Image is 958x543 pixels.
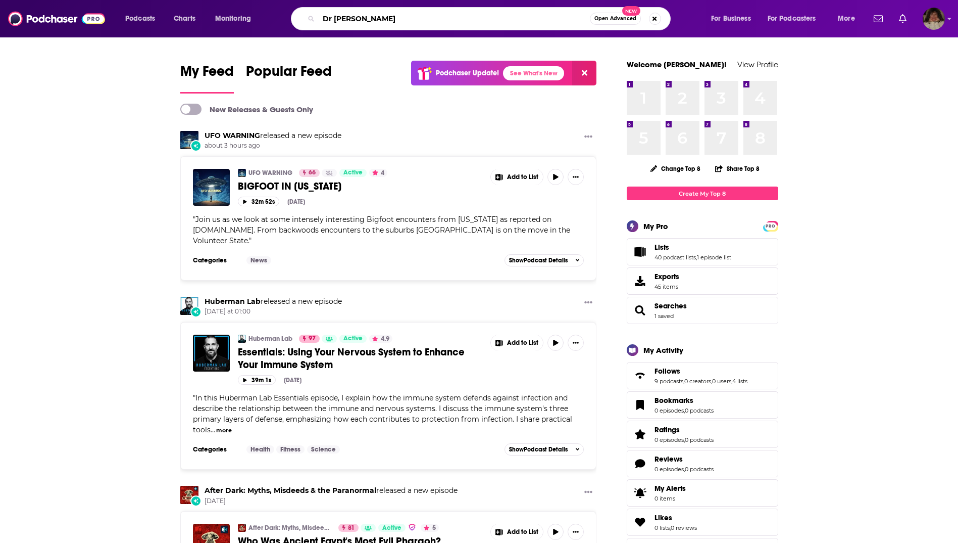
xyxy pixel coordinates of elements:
a: Follows [654,367,747,376]
a: 0 episodes [654,466,684,473]
p: Podchaser Update! [436,69,499,77]
a: 1 episode list [697,254,731,261]
a: Popular Feed [246,63,332,94]
a: See What's New [503,66,564,80]
span: Lists [654,243,669,252]
img: Huberman Lab [238,335,246,343]
img: After Dark: Myths, Misdeeds & the Paranormal [238,524,246,532]
span: Show Podcast Details [509,257,568,264]
a: BIGFOOT IN [US_STATE] [238,180,483,193]
div: New Episode [190,306,201,318]
span: Lists [627,238,778,265]
img: BIGFOOT IN TENNESSEE [193,169,230,206]
h3: Categories [193,256,238,264]
button: Share Top 8 [715,159,760,178]
span: Logged in as angelport [923,8,945,30]
button: open menu [704,11,764,27]
span: Join us as we look at some intensely interesting Bigfoot encounters from [US_STATE] as reported o... [193,215,570,245]
a: PRO [765,222,777,230]
div: My Activity [643,345,683,355]
a: News [246,256,271,264]
a: Welcome [PERSON_NAME]! [627,60,727,69]
button: ShowPodcast Details [505,254,584,266]
a: 81 [338,524,359,532]
a: Huberman Lab [205,297,261,306]
img: After Dark: Myths, Misdeeds & the Paranormal [180,486,198,504]
div: New Episode [190,140,201,151]
h3: released a new episode [205,131,341,141]
button: Show More Button [580,486,596,499]
button: Show More Button [580,297,596,309]
span: Popular Feed [246,63,332,86]
img: User Profile [923,8,945,30]
a: UFO WARNING [248,169,292,177]
a: 0 creators [684,378,711,385]
button: open menu [208,11,264,27]
button: Show More Button [568,335,584,351]
span: Bookmarks [627,391,778,419]
a: Science [307,445,340,454]
img: UFO WARNING [180,131,198,149]
span: 45 items [654,283,679,290]
span: Podcasts [125,12,155,26]
span: , [670,524,671,531]
img: verified Badge [408,523,416,531]
a: 0 podcasts [685,466,714,473]
a: Searches [654,301,687,310]
a: 0 episodes [654,436,684,443]
span: Essentials: Using Your Nervous System to Enhance Your Immune System [238,346,465,371]
a: Ratings [630,427,650,441]
span: , [684,466,685,473]
span: Likes [627,509,778,536]
a: 0 reviews [671,524,697,531]
span: More [838,12,855,26]
img: Essentials: Using Your Nervous System to Enhance Your Immune System [193,335,230,372]
span: , [684,407,685,414]
a: Reviews [630,457,650,471]
span: Ratings [627,421,778,448]
a: Searches [630,303,650,318]
span: " [193,393,572,434]
a: Likes [654,513,697,522]
button: 32m 52s [238,197,279,206]
span: [DATE] at 01:00 [205,307,342,316]
button: open menu [831,11,868,27]
button: 39m 1s [238,375,276,385]
h3: released a new episode [205,297,342,306]
span: , [711,378,712,385]
div: [DATE] [287,198,305,205]
button: Change Top 8 [644,162,707,175]
a: After Dark: Myths, Misdeeds & the Paranormal [248,524,332,532]
a: 0 lists [654,524,670,531]
span: , [683,378,684,385]
a: Essentials: Using Your Nervous System to Enhance Your Immune System [238,346,483,371]
a: 1 saved [654,312,674,320]
a: After Dark: Myths, Misdeeds & the Paranormal [205,486,376,495]
a: Charts [167,11,201,27]
span: Likes [654,513,672,522]
div: [DATE] [284,377,301,384]
span: Ratings [654,425,680,434]
a: Ratings [654,425,714,434]
span: Add to List [507,173,538,181]
span: Add to List [507,528,538,536]
a: UFO WARNING [238,169,246,177]
a: Show notifications dropdown [870,10,887,27]
a: 0 podcasts [685,436,714,443]
span: 81 [348,523,355,533]
a: My Feed [180,63,234,94]
a: Huberman Lab [248,335,292,343]
span: My Alerts [654,484,686,493]
span: My Alerts [630,486,650,500]
span: " " [193,215,570,245]
a: Fitness [276,445,305,454]
span: Active [343,168,363,178]
a: 66 [299,169,320,177]
a: Bookmarks [630,398,650,412]
span: 0 items [654,495,686,502]
span: Bookmarks [654,396,693,405]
